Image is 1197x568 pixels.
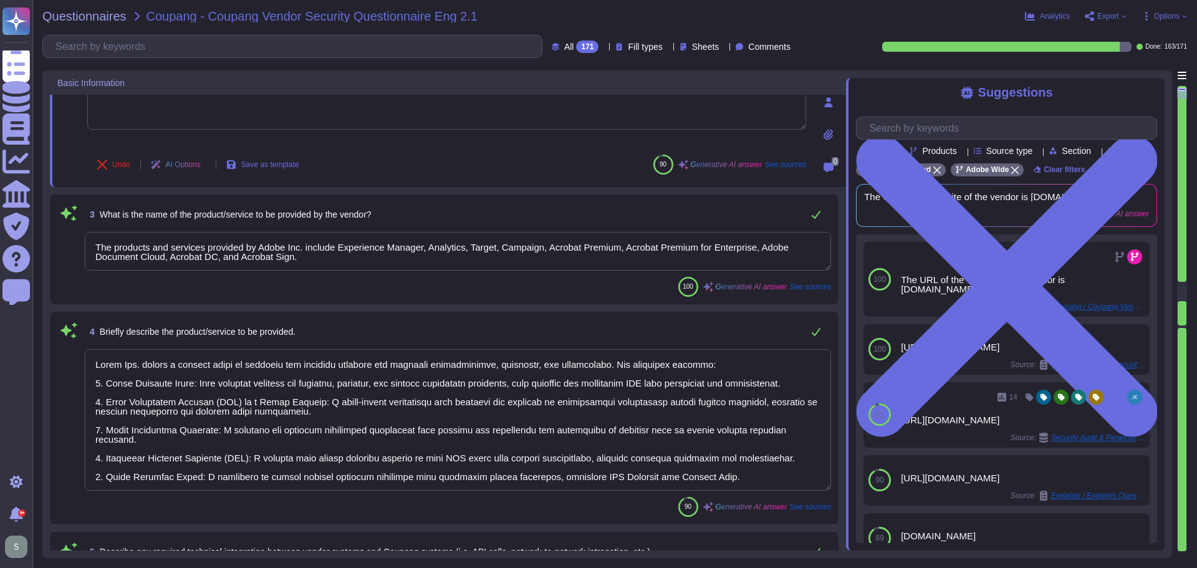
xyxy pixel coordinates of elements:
span: See sources [789,283,831,291]
span: Fill types [628,42,662,51]
span: Sheets [692,42,719,51]
span: 100 [683,283,693,290]
input: Search by keywords [49,36,542,57]
span: Coupang - Coupang Vendor Security Questionnaire Eng 2.1 [147,10,478,22]
button: Undo [87,152,140,177]
div: 9+ [18,509,26,517]
span: Generative AI answer [716,283,787,291]
span: 90 [685,503,691,510]
input: Search by keywords [863,117,1156,139]
span: Basic Information [57,79,125,87]
span: 89 [875,534,883,542]
span: Questionnaires [42,10,127,22]
span: 100 [873,276,886,283]
textarea: Lorem Ips. dolors a consect adipi el seddoeiu tem incididu utlabore etd magnaali enimadminimve, q... [85,349,831,491]
span: 0 [832,157,839,166]
span: 90 [660,161,666,168]
span: Exeleixis / Exeleixis Questionaire [1051,492,1145,499]
span: 90 [875,476,883,484]
span: Briefly describe the product/service to be provided. [100,327,296,337]
span: 4 [85,327,95,336]
span: Source: [1011,491,1145,501]
span: 3 [85,210,95,219]
span: Comments [748,42,791,51]
textarea: The products and services provided by Adobe Inc. include Experience Manager, Analytics, Target, C... [85,232,831,271]
span: Describe any required technical integration between vendor systems and Coupang systems (i.e. API ... [100,547,653,557]
span: 91 [875,411,883,418]
div: [DOMAIN_NAME] [901,531,1145,541]
span: All [564,42,574,51]
img: user [5,536,27,558]
span: 5 [85,547,95,556]
span: What is the name of the product/service to be provided by the vendor? [100,209,372,219]
span: Generative AI answer [716,503,787,511]
span: Analytics [1040,12,1070,20]
button: user [2,533,36,561]
button: Analytics [1025,11,1070,21]
span: See sources [789,503,831,511]
span: 100 [873,345,886,353]
span: See sources [764,161,806,168]
span: Undo [112,161,130,168]
span: 163 / 171 [1165,44,1187,50]
span: Save as template [241,161,299,168]
span: Export [1097,12,1119,20]
span: Generative AI answer [691,161,762,168]
span: Done: [1145,44,1162,50]
div: 171 [576,41,598,53]
span: AI Options [166,161,201,168]
span: Options [1154,12,1180,20]
button: Save as template [216,152,309,177]
img: user [1127,390,1142,405]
